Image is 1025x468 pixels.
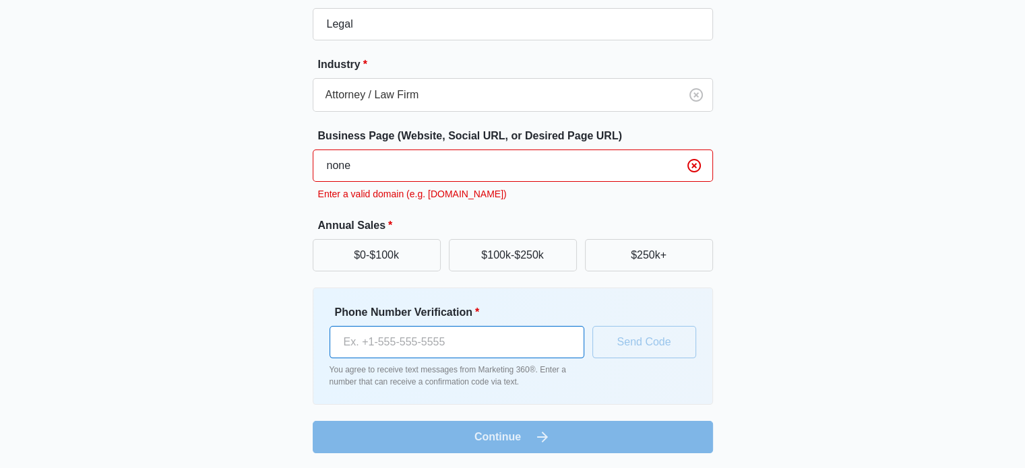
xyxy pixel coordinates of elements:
[313,149,713,182] input: e.g. janesplumbing.com
[318,128,718,144] label: Business Page (Website, Social URL, or Desired Page URL)
[683,155,705,176] button: Clear
[449,239,577,271] button: $100k-$250k
[330,364,584,388] p: You agree to receive text messages from Marketing 360®. Enter a number that can receive a confirm...
[313,8,713,40] input: e.g. Jane's Plumbing
[585,239,713,271] button: $250k+
[318,218,718,234] label: Annual Sales
[335,304,590,321] label: Phone Number Verification
[685,84,707,106] button: Clear
[318,57,718,73] label: Industry
[313,239,441,271] button: $0-$100k
[330,326,584,358] input: Ex. +1-555-555-5555
[318,187,713,201] p: Enter a valid domain (e.g. [DOMAIN_NAME])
